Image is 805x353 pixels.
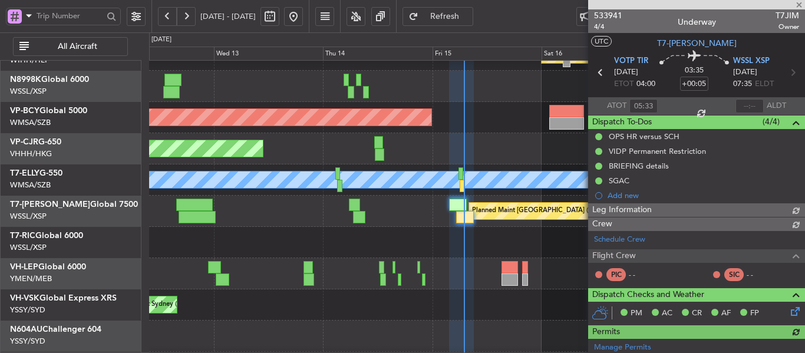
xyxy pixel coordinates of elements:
[10,169,62,177] a: T7-ELLYG-550
[10,294,39,302] span: VH-VSK
[10,294,117,302] a: VH-VSKGlobal Express XRS
[10,138,61,146] a: VP-CJRG-650
[607,100,626,112] span: ATOT
[594,22,622,32] span: 4/4
[10,138,38,146] span: VP-CJR
[13,37,128,56] button: All Aircraft
[421,12,469,21] span: Refresh
[733,67,757,78] span: [DATE]
[685,65,704,77] span: 03:35
[10,86,47,97] a: WSSL/XSP
[614,78,634,90] span: ETOT
[472,202,611,220] div: Planned Maint [GEOGRAPHIC_DATA] (Seletar)
[692,308,702,319] span: CR
[750,308,759,319] span: FP
[10,325,42,334] span: N604AU
[594,9,622,22] span: 533941
[592,288,704,302] span: Dispatch Checks and Weather
[591,36,612,47] button: UTC
[662,308,672,319] span: AC
[721,308,731,319] span: AF
[323,47,432,61] div: Thu 14
[10,180,51,190] a: WMSA/SZB
[609,146,706,156] div: VIDP Permanent Restriction
[31,42,124,51] span: All Aircraft
[733,55,770,67] span: WSSL XSP
[733,78,752,90] span: 07:35
[755,78,774,90] span: ELDT
[609,176,629,186] div: SGAC
[608,190,799,200] div: Add new
[214,47,323,61] div: Wed 13
[592,116,652,129] span: Dispatch To-Dos
[609,161,669,171] div: BRIEFING details
[10,325,101,334] a: N604AUChallenger 604
[10,242,47,253] a: WSSL/XSP
[10,200,90,209] span: T7-[PERSON_NAME]
[433,47,542,61] div: Fri 15
[402,7,473,26] button: Refresh
[10,263,38,271] span: VH-LEP
[767,100,786,112] span: ALDT
[10,75,41,84] span: N8998K
[10,232,83,240] a: T7-RICGlobal 6000
[10,336,45,347] a: YSSY/SYD
[678,16,716,28] div: Underway
[10,273,52,284] a: YMEN/MEB
[10,211,47,222] a: WSSL/XSP
[636,78,655,90] span: 04:00
[37,7,103,25] input: Trip Number
[98,296,243,314] div: Unplanned Maint Sydney ([PERSON_NAME] Intl)
[10,75,89,84] a: N8998KGlobal 6000
[542,47,651,61] div: Sat 16
[10,200,138,209] a: T7-[PERSON_NAME]Global 7500
[10,117,51,128] a: WMSA/SZB
[614,55,648,67] span: VOTP TIR
[614,67,638,78] span: [DATE]
[10,232,35,240] span: T7-RIC
[657,37,737,50] span: T7-[PERSON_NAME]
[151,35,171,45] div: [DATE]
[10,305,45,315] a: YSSY/SYD
[631,308,642,319] span: PM
[10,169,39,177] span: T7-ELLY
[10,107,39,115] span: VP-BCY
[10,149,52,159] a: VHHH/HKG
[776,9,799,22] span: T7JIM
[763,116,780,128] span: (4/4)
[10,107,87,115] a: VP-BCYGlobal 5000
[10,263,86,271] a: VH-LEPGlobal 6000
[200,11,256,22] span: [DATE] - [DATE]
[105,47,214,61] div: Tue 12
[776,22,799,32] span: Owner
[609,131,679,141] div: OPS HR versus SCH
